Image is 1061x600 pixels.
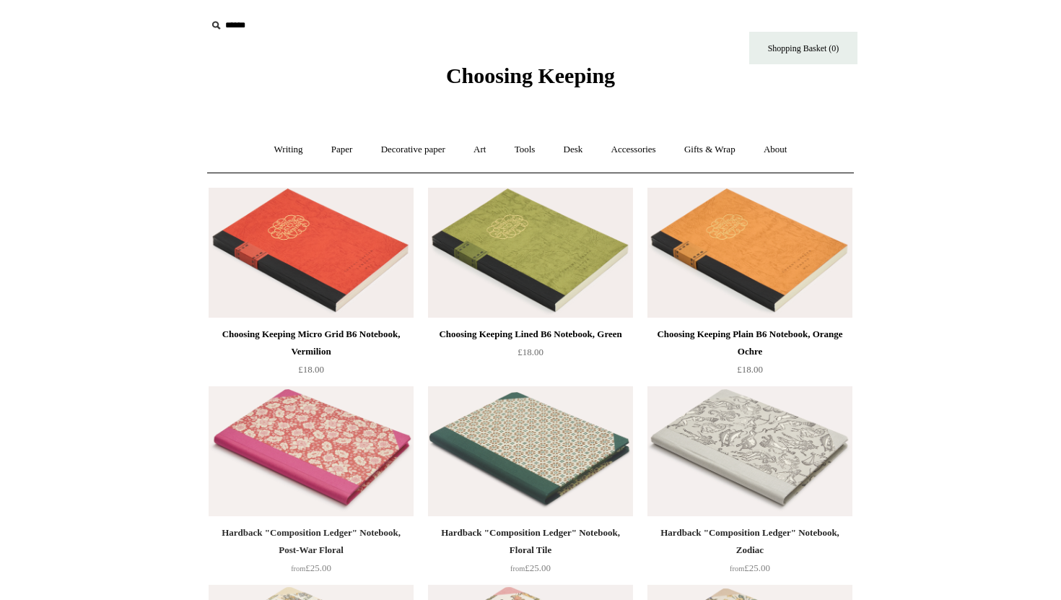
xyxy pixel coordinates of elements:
[428,188,633,318] img: Choosing Keeping Lined B6 Notebook, Green
[651,326,849,360] div: Choosing Keeping Plain B6 Notebook, Orange Ochre
[446,64,615,87] span: Choosing Keeping
[460,131,499,169] a: Art
[446,75,615,85] a: Choosing Keeping
[598,131,669,169] a: Accessories
[730,565,744,573] span: from
[730,562,770,573] span: £25.00
[428,524,633,583] a: Hardback "Composition Ledger" Notebook, Floral Tile from£25.00
[212,524,410,559] div: Hardback "Composition Ledger" Notebook, Post-War Floral
[647,524,852,583] a: Hardback "Composition Ledger" Notebook, Zodiac from£25.00
[432,326,629,343] div: Choosing Keeping Lined B6 Notebook, Green
[737,364,763,375] span: £18.00
[209,188,414,318] img: Choosing Keeping Micro Grid B6 Notebook, Vermilion
[651,524,849,559] div: Hardback "Composition Ledger" Notebook, Zodiac
[432,524,629,559] div: Hardback "Composition Ledger" Notebook, Floral Tile
[647,386,852,516] img: Hardback "Composition Ledger" Notebook, Zodiac
[368,131,458,169] a: Decorative paper
[291,565,305,573] span: from
[647,386,852,516] a: Hardback "Composition Ledger" Notebook, Zodiac Hardback "Composition Ledger" Notebook, Zodiac
[510,565,525,573] span: from
[212,326,410,360] div: Choosing Keeping Micro Grid B6 Notebook, Vermilion
[551,131,596,169] a: Desk
[518,347,543,357] span: £18.00
[647,188,852,318] a: Choosing Keeping Plain B6 Notebook, Orange Ochre Choosing Keeping Plain B6 Notebook, Orange Ochre
[751,131,800,169] a: About
[428,386,633,516] img: Hardback "Composition Ledger" Notebook, Floral Tile
[671,131,748,169] a: Gifts & Wrap
[428,188,633,318] a: Choosing Keeping Lined B6 Notebook, Green Choosing Keeping Lined B6 Notebook, Green
[749,32,857,64] a: Shopping Basket (0)
[428,386,633,516] a: Hardback "Composition Ledger" Notebook, Floral Tile Hardback "Composition Ledger" Notebook, Flora...
[298,364,324,375] span: £18.00
[261,131,316,169] a: Writing
[209,386,414,516] img: Hardback "Composition Ledger" Notebook, Post-War Floral
[209,386,414,516] a: Hardback "Composition Ledger" Notebook, Post-War Floral Hardback "Composition Ledger" Notebook, P...
[502,131,549,169] a: Tools
[291,562,331,573] span: £25.00
[209,188,414,318] a: Choosing Keeping Micro Grid B6 Notebook, Vermilion Choosing Keeping Micro Grid B6 Notebook, Vermi...
[209,326,414,385] a: Choosing Keeping Micro Grid B6 Notebook, Vermilion £18.00
[510,562,551,573] span: £25.00
[318,131,366,169] a: Paper
[428,326,633,385] a: Choosing Keeping Lined B6 Notebook, Green £18.00
[647,326,852,385] a: Choosing Keeping Plain B6 Notebook, Orange Ochre £18.00
[209,524,414,583] a: Hardback "Composition Ledger" Notebook, Post-War Floral from£25.00
[647,188,852,318] img: Choosing Keeping Plain B6 Notebook, Orange Ochre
